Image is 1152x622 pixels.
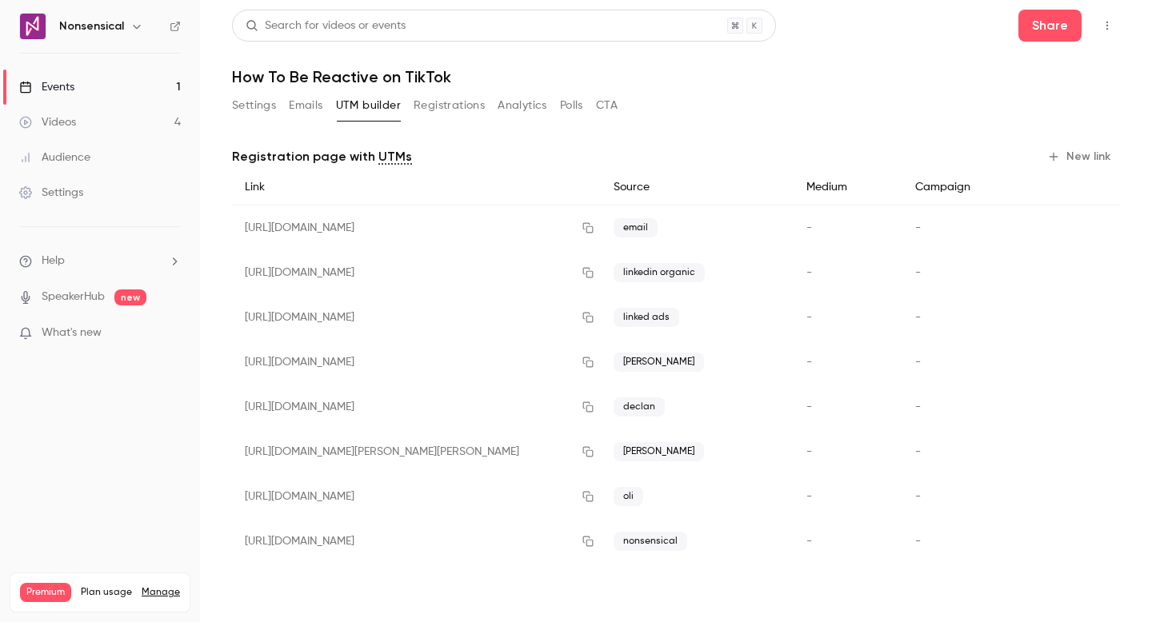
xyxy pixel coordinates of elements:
[915,491,921,502] span: -
[601,169,793,205] div: Source
[289,93,322,118] button: Emails
[232,385,601,429] div: [URL][DOMAIN_NAME]
[114,289,146,305] span: new
[414,93,485,118] button: Registrations
[232,340,601,385] div: [URL][DOMAIN_NAME]
[806,222,812,233] span: -
[19,253,181,269] li: help-dropdown-opener
[806,357,812,368] span: -
[232,519,601,564] div: [URL][DOMAIN_NAME]
[794,169,903,205] div: Medium
[19,150,90,165] div: Audience
[806,536,812,547] span: -
[232,205,601,251] div: [URL][DOMAIN_NAME]
[806,446,812,457] span: -
[560,93,583,118] button: Polls
[614,487,643,506] span: oli
[915,446,921,457] span: -
[142,586,180,599] a: Manage
[1018,10,1082,42] button: Share
[498,93,547,118] button: Analytics
[915,222,921,233] span: -
[19,114,76,130] div: Videos
[614,442,704,461] span: [PERSON_NAME]
[19,185,83,201] div: Settings
[614,353,704,372] span: [PERSON_NAME]
[614,263,705,282] span: linkedin organic
[42,325,102,341] span: What's new
[806,312,812,323] span: -
[232,147,412,166] p: Registration page with
[1041,144,1120,169] button: New link
[232,474,601,519] div: [URL][DOMAIN_NAME]
[915,401,921,413] span: -
[19,79,74,95] div: Events
[246,18,406,34] div: Search for videos or events
[20,583,71,602] span: Premium
[162,326,181,341] iframe: Noticeable Trigger
[232,250,601,295] div: [URL][DOMAIN_NAME]
[806,491,812,502] span: -
[232,295,601,340] div: [URL][DOMAIN_NAME]
[614,397,665,417] span: declan
[59,18,124,34] h6: Nonsensical
[915,357,921,368] span: -
[42,289,105,305] a: SpeakerHub
[596,93,618,118] button: CTA
[915,267,921,278] span: -
[81,586,132,599] span: Plan usage
[42,253,65,269] span: Help
[915,312,921,323] span: -
[614,532,687,551] span: nonsensical
[20,14,46,39] img: Nonsensical
[232,67,1120,86] h1: How To Be Reactive on TikTok
[232,93,276,118] button: Settings
[232,429,601,474] div: [URL][DOMAIN_NAME][PERSON_NAME][PERSON_NAME]
[614,308,679,327] span: linked ads
[806,401,812,413] span: -
[378,147,412,166] a: UTMs
[806,267,812,278] span: -
[915,536,921,547] span: -
[336,93,401,118] button: UTM builder
[232,169,601,205] div: Link
[902,169,1035,205] div: Campaign
[614,218,658,237] span: email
